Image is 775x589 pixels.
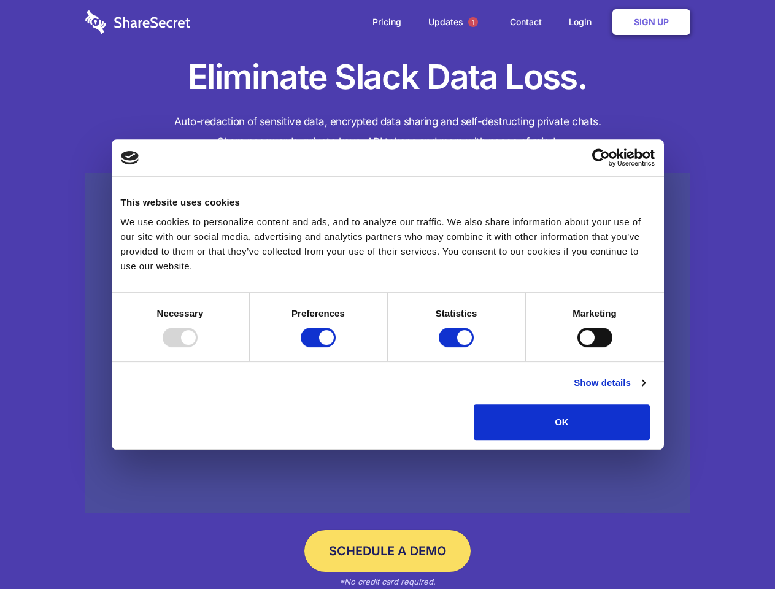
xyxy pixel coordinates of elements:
strong: Statistics [436,308,477,318]
strong: Marketing [573,308,617,318]
a: Contact [498,3,554,41]
h4: Auto-redaction of sensitive data, encrypted data sharing and self-destructing private chats. Shar... [85,112,690,152]
a: Show details [574,375,645,390]
a: Usercentrics Cookiebot - opens in a new window [547,148,655,167]
strong: Preferences [291,308,345,318]
a: Pricing [360,3,414,41]
button: OK [474,404,650,440]
h1: Eliminate Slack Data Loss. [85,55,690,99]
a: Schedule a Demo [304,530,471,572]
strong: Necessary [157,308,204,318]
div: We use cookies to personalize content and ads, and to analyze our traffic. We also share informat... [121,215,655,274]
a: Login [557,3,610,41]
div: This website uses cookies [121,195,655,210]
img: logo-wordmark-white-trans-d4663122ce5f474addd5e946df7df03e33cb6a1c49d2221995e7729f52c070b2.svg [85,10,190,34]
span: 1 [468,17,478,27]
a: Wistia video thumbnail [85,173,690,514]
em: *No credit card required. [339,577,436,587]
a: Sign Up [612,9,690,35]
img: logo [121,151,139,164]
